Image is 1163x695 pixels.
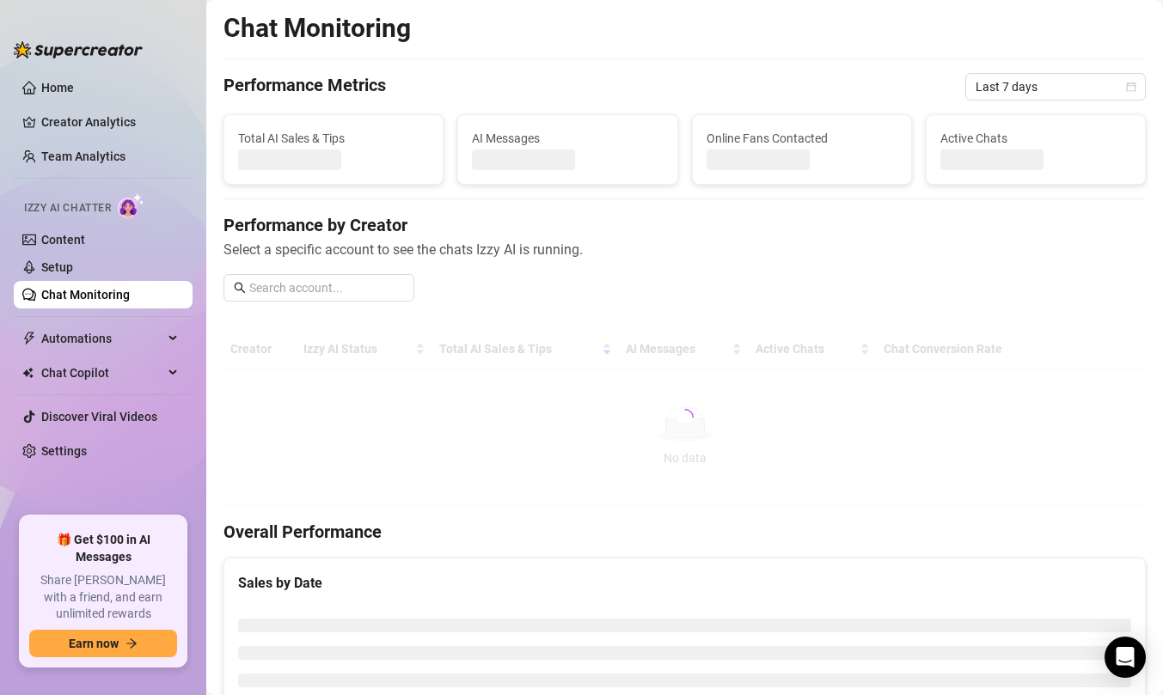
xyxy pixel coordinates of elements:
span: thunderbolt [22,332,36,345]
span: loading [676,409,694,426]
img: logo-BBDzfeDw.svg [14,41,143,58]
h4: Performance Metrics [223,73,386,101]
span: Online Fans Contacted [707,129,897,148]
h4: Overall Performance [223,520,1146,544]
span: calendar [1126,82,1136,92]
a: Team Analytics [41,149,125,163]
span: arrow-right [125,637,138,649]
div: Sales by Date [238,572,1131,594]
a: Creator Analytics [41,108,179,136]
a: Settings [41,444,87,458]
span: Total AI Sales & Tips [238,129,429,148]
a: Content [41,233,85,247]
h4: Performance by Creator [223,213,1146,237]
span: search [234,282,246,294]
span: Izzy AI Chatter [24,200,111,216]
a: Home [41,81,74,94]
a: Setup [41,260,73,274]
span: Automations [41,325,163,352]
span: Share [PERSON_NAME] with a friend, and earn unlimited rewards [29,572,177,623]
button: Earn nowarrow-right [29,630,177,657]
a: Discover Viral Videos [41,410,157,424]
span: Earn now [69,637,119,650]
span: Select a specific account to see the chats Izzy AI is running. [223,239,1146,260]
h2: Chat Monitoring [223,12,411,45]
input: Search account... [249,278,404,297]
span: 🎁 Get $100 in AI Messages [29,532,177,565]
img: Chat Copilot [22,367,34,379]
img: AI Chatter [118,193,144,218]
a: Chat Monitoring [41,288,130,302]
span: Chat Copilot [41,359,163,387]
span: AI Messages [472,129,663,148]
span: Active Chats [940,129,1131,148]
span: Last 7 days [976,74,1135,100]
div: Open Intercom Messenger [1105,637,1146,678]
